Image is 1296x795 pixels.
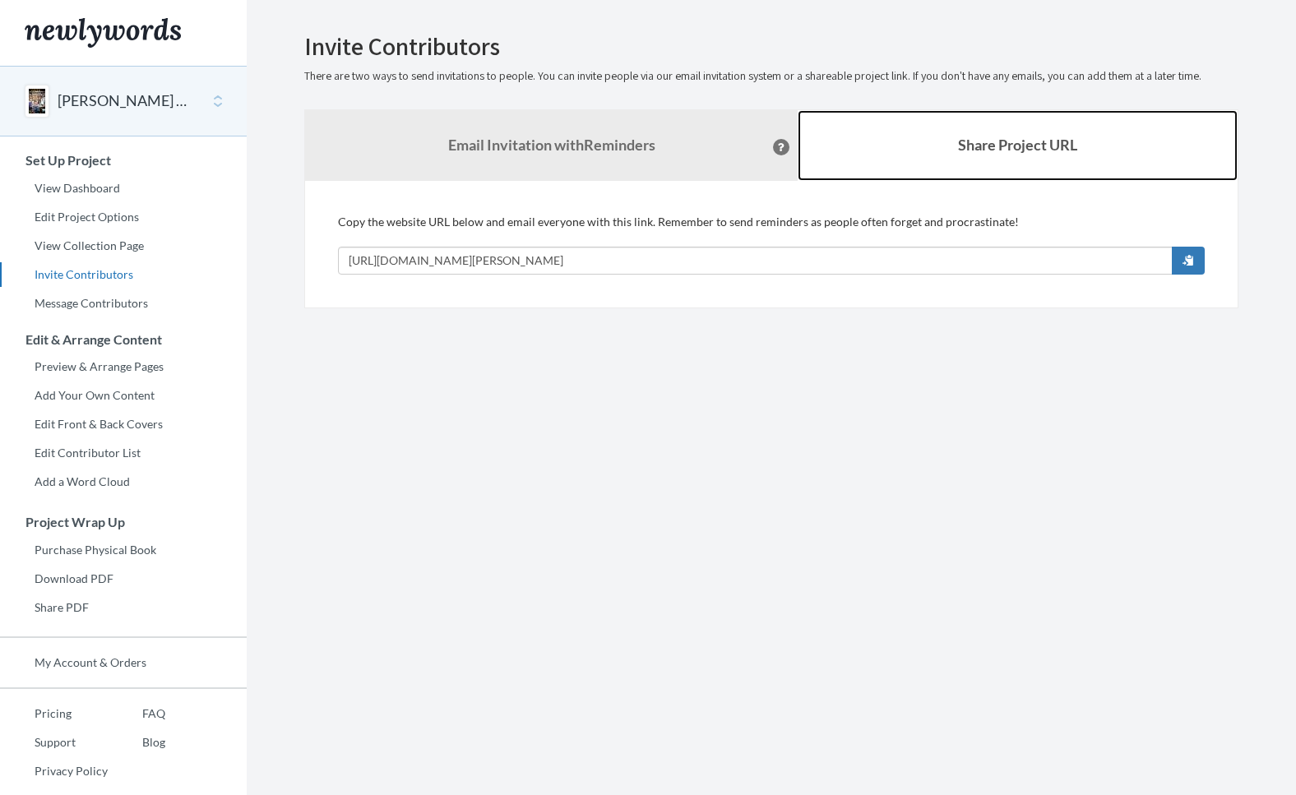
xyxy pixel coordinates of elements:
[958,136,1077,154] b: Share Project URL
[304,33,1238,60] h2: Invite Contributors
[108,701,165,726] a: FAQ
[1,515,247,529] h3: Project Wrap Up
[304,68,1238,85] p: There are two ways to send invitations to people. You can invite people via our email invitation ...
[25,18,181,48] img: Newlywords logo
[448,136,655,154] strong: Email Invitation with Reminders
[1,153,247,168] h3: Set Up Project
[58,90,191,112] button: [PERSON_NAME] Retirement
[35,12,94,26] span: Support
[108,730,165,755] a: Blog
[1,332,247,347] h3: Edit & Arrange Content
[338,214,1205,275] div: Copy the website URL below and email everyone with this link. Remember to send reminders as peopl...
